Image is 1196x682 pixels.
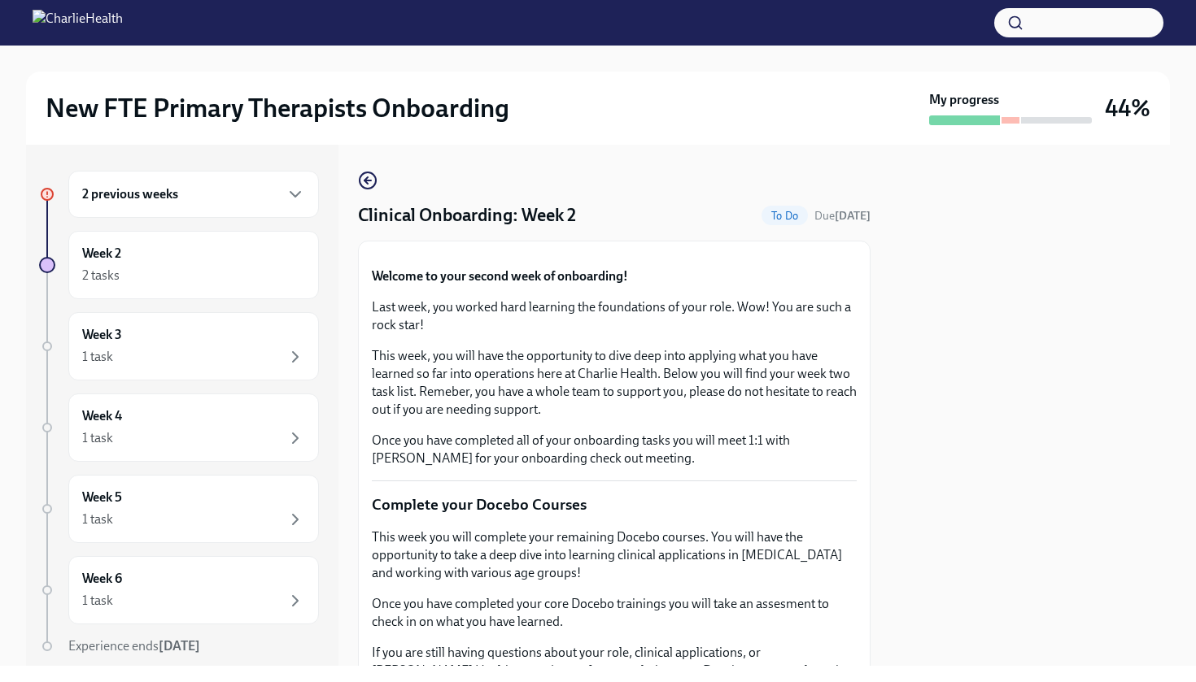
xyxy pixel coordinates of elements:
strong: My progress [929,91,999,109]
strong: [DATE] [159,638,200,654]
h6: Week 3 [82,326,122,344]
h6: 2 previous weeks [82,185,178,203]
div: 1 task [82,348,113,366]
div: 1 task [82,592,113,610]
h6: Week 2 [82,245,121,263]
p: Last week, you worked hard learning the foundations of your role. Wow! You are such a rock star! [372,298,857,334]
p: Once you have completed all of your onboarding tasks you will meet 1:1 with [PERSON_NAME] for you... [372,432,857,467]
h6: Week 4 [82,407,122,425]
div: 1 task [82,429,113,447]
div: 2 tasks [82,267,120,285]
a: Week 51 task [39,475,319,543]
h2: New FTE Primary Therapists Onboarding [46,92,509,124]
p: Once you have completed your core Docebo trainings you will take an assesment to check in on what... [372,595,857,631]
h4: Clinical Onboarding: Week 2 [358,203,576,228]
a: Week 31 task [39,312,319,380]
a: Week 61 task [39,556,319,624]
span: Experience ends [68,638,200,654]
strong: Welcome to your second week of onboarding! [372,268,628,284]
a: Week 22 tasks [39,231,319,299]
span: Due [814,209,871,223]
h3: 44% [1105,93,1150,123]
strong: [DATE] [835,209,871,223]
div: 2 previous weeks [68,171,319,218]
h6: Week 5 [82,489,122,506]
img: CharlieHealth [33,10,123,36]
a: Week 41 task [39,393,319,462]
p: This week, you will have the opportunity to dive deep into applying what you have learned so far ... [372,347,857,419]
span: August 30th, 2025 10:00 [814,208,871,224]
p: Complete your Docebo Courses [372,494,857,515]
p: This week you will complete your remaining Docebo courses. You will have the opportunity to take ... [372,528,857,582]
div: 1 task [82,510,113,528]
h6: Week 6 [82,570,122,588]
span: To Do [762,210,808,222]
